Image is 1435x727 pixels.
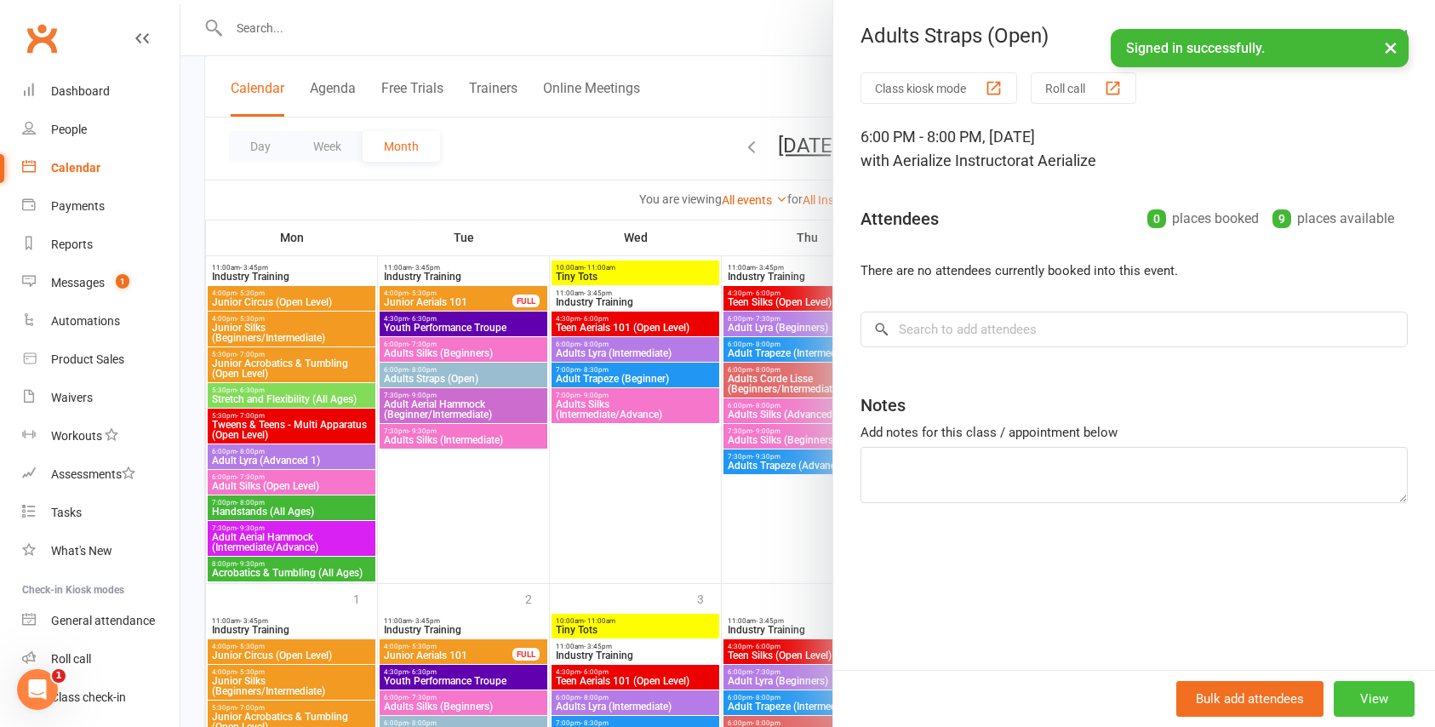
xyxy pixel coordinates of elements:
[1334,681,1415,717] button: View
[22,455,180,494] a: Assessments
[22,72,180,111] a: Dashboard
[860,260,1408,281] li: There are no attendees currently booked into this event.
[22,678,180,717] a: Class kiosk mode
[22,302,180,341] a: Automations
[22,602,180,640] a: General attendance kiosk mode
[22,379,180,417] a: Waivers
[51,544,112,558] div: What's New
[51,276,105,289] div: Messages
[860,312,1408,347] input: Search to add attendees
[51,391,93,404] div: Waivers
[51,123,87,136] div: People
[1126,40,1265,56] span: Signed in successfully.
[116,274,129,289] span: 1
[22,494,180,532] a: Tasks
[860,207,939,231] div: Attendees
[22,640,180,678] a: Roll call
[860,72,1017,104] button: Class kiosk mode
[52,669,66,683] span: 1
[51,199,105,213] div: Payments
[51,84,110,98] div: Dashboard
[1021,152,1096,169] span: at Aerialize
[22,264,180,302] a: Messages 1
[860,422,1408,443] div: Add notes for this class / appointment below
[51,161,100,175] div: Calendar
[22,149,180,187] a: Calendar
[51,614,155,627] div: General attendance
[51,314,120,328] div: Automations
[1147,209,1166,228] div: 0
[20,17,63,60] a: Clubworx
[22,226,180,264] a: Reports
[860,393,906,417] div: Notes
[833,24,1435,48] div: Adults Straps (Open)
[51,238,93,251] div: Reports
[22,532,180,570] a: What's New
[51,467,135,481] div: Assessments
[860,152,1021,169] span: with Aerialize Instructor
[22,187,180,226] a: Payments
[51,506,82,519] div: Tasks
[17,669,58,710] iframe: Intercom live chat
[1176,681,1324,717] button: Bulk add attendees
[1272,209,1291,228] div: 9
[51,429,102,443] div: Workouts
[51,690,126,704] div: Class check-in
[22,341,180,379] a: Product Sales
[1031,72,1136,104] button: Roll call
[22,111,180,149] a: People
[22,417,180,455] a: Workouts
[51,352,124,366] div: Product Sales
[1272,207,1394,231] div: places available
[1375,29,1406,66] button: ×
[1147,207,1259,231] div: places booked
[860,125,1408,173] div: 6:00 PM - 8:00 PM, [DATE]
[51,652,91,666] div: Roll call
